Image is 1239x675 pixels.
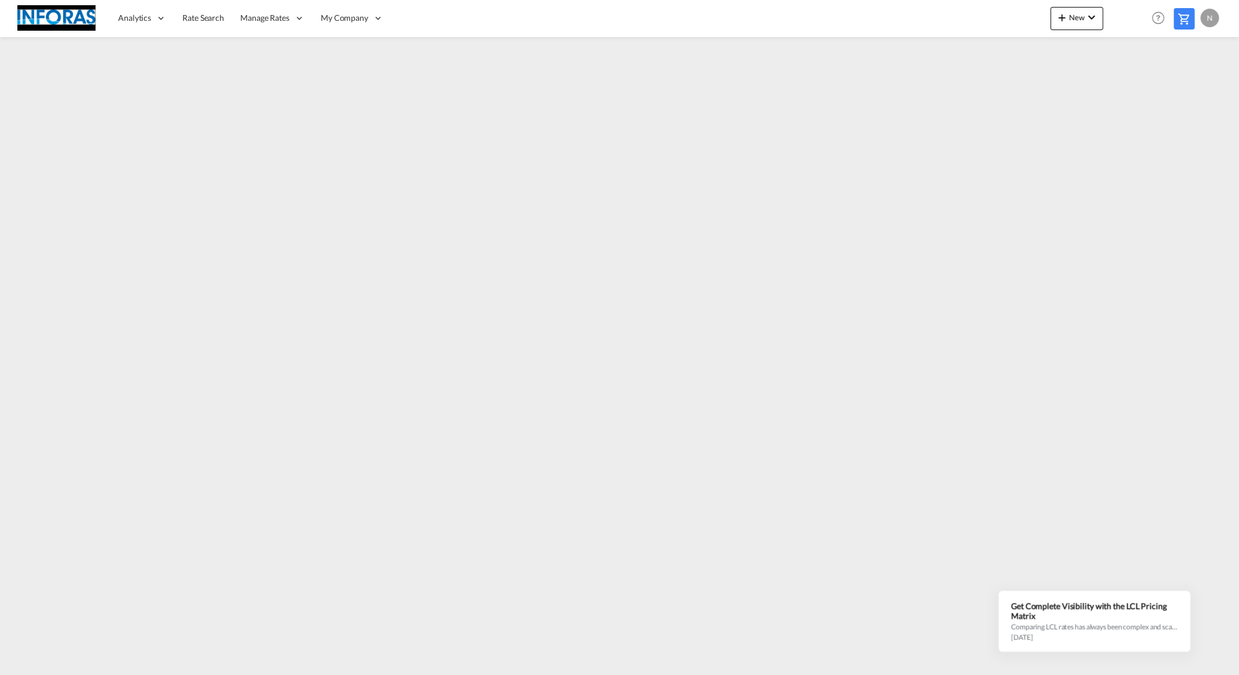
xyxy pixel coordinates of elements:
[1055,10,1069,24] md-icon: icon-plus 400-fg
[1200,9,1219,27] div: N
[1050,7,1103,30] button: icon-plus 400-fgNewicon-chevron-down
[1084,10,1098,24] md-icon: icon-chevron-down
[1055,13,1098,22] span: New
[17,5,96,31] img: eff75c7098ee11eeb65dd1c63e392380.jpg
[118,12,151,24] span: Analytics
[182,13,224,23] span: Rate Search
[1148,8,1168,28] span: Help
[1148,8,1174,29] div: Help
[321,12,368,24] span: My Company
[240,12,289,24] span: Manage Rates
